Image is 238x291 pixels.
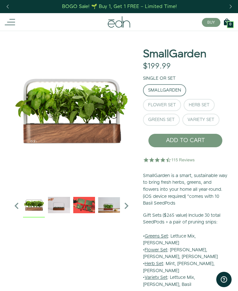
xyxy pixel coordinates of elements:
div: 2 / 6 [48,194,70,217]
i: Next slide [120,199,133,212]
div: BOGO Sale! 🌱 Buy 1, Get 1 FREE – Limited Time! [62,3,177,10]
u: Variety Set [145,274,167,281]
i: Previous slide [10,199,23,212]
img: Official-EDN-SMALLGARDEN-HERB-HERO-SLV-2000px_4096x.png [10,31,133,191]
img: 4.5 star rating [143,153,196,166]
div: 3 / 6 [73,194,95,217]
img: edn-trim-basil.2021-09-07_14_55_24_1024x.gif [48,194,70,216]
div: SmallGarden [148,88,181,93]
b: Gift Sets ($265 value) Include 30 total SeedPods + a pair of pruning snips: [143,212,220,226]
button: BUY [202,18,220,27]
div: Variety Set [187,117,214,122]
img: Official-EDN-SMALLGARDEN-HERB-HERO-SLV-2000px_1024x.png [23,194,45,216]
div: Flower Set [148,103,176,107]
div: 1 / 6 [10,31,133,191]
p: • : Lettuce Mix, [PERSON_NAME] • : [PERSON_NAME], [PERSON_NAME], [PERSON_NAME] • : Mint, [PERSON_... [143,212,228,288]
div: $199.99 [143,62,171,71]
span: 0 [229,23,231,26]
div: Herb Set [189,103,210,107]
button: Herb Set [184,99,215,111]
u: Herb Set [145,261,163,267]
button: Greens Set [143,114,180,126]
div: 1 / 6 [23,194,45,217]
h1: SmallGarden [143,48,206,60]
div: 4 / 6 [98,194,120,217]
u: Greens Set [145,233,168,239]
button: Variety Set [182,114,219,126]
img: edn-smallgarden-mixed-herbs-table-product-2000px_1024x.jpg [98,194,120,216]
u: Flower Set [145,247,167,253]
button: SmallGarden [143,84,186,96]
img: EMAILS_-_Holiday_21_PT1_28_9986b34a-7908-4121-b1c1-9595d1e43abe_1024x.png [73,194,95,216]
button: Flower Set [143,99,181,111]
iframe: Opens a widget where you can find more information [216,272,232,288]
button: ADD TO CART [148,133,223,148]
div: Greens Set [148,117,175,122]
a: BOGO Sale! 🌱 Buy 1, Get 1 FREE – Limited Time! [62,2,178,12]
label: Single or Set [143,75,176,82]
p: SmallGarden is a smart, sustainable way to bring fresh herbs, greens, and flowers into your home ... [143,173,228,207]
